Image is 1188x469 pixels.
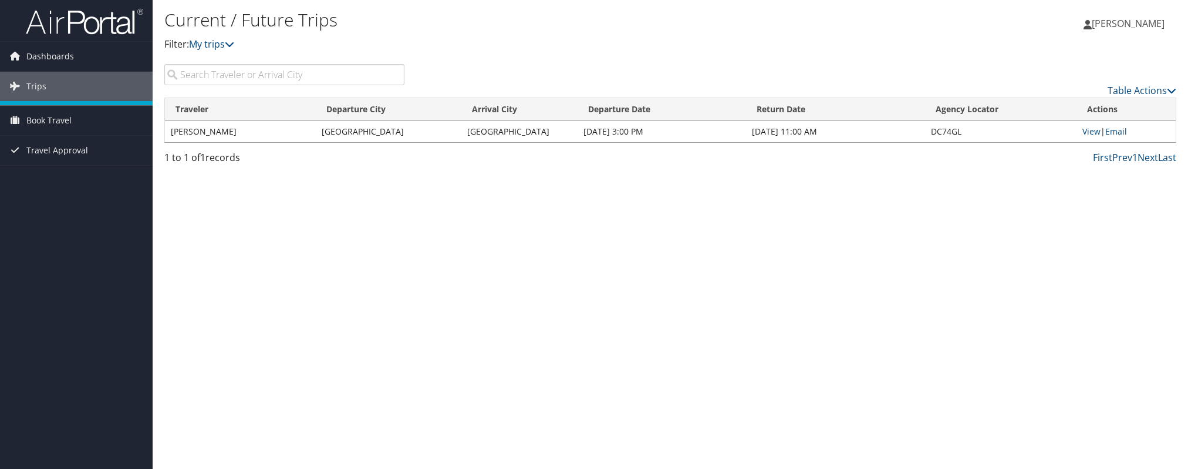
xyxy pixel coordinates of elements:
[1105,126,1127,137] a: Email
[1138,151,1158,164] a: Next
[1082,126,1101,137] a: View
[26,136,88,165] span: Travel Approval
[164,8,839,32] h1: Current / Future Trips
[26,72,46,101] span: Trips
[461,121,577,142] td: [GEOGRAPHIC_DATA]
[925,121,1076,142] td: DC74GL
[1084,6,1176,41] a: [PERSON_NAME]
[925,98,1076,121] th: Agency Locator: activate to sort column ascending
[1112,151,1132,164] a: Prev
[26,42,74,71] span: Dashboards
[578,121,746,142] td: [DATE] 3:00 PM
[1158,151,1176,164] a: Last
[164,37,839,52] p: Filter:
[165,98,316,121] th: Traveler: activate to sort column ascending
[200,151,205,164] span: 1
[1108,84,1176,97] a: Table Actions
[165,121,316,142] td: [PERSON_NAME]
[1132,151,1138,164] a: 1
[1092,17,1165,30] span: [PERSON_NAME]
[1076,121,1176,142] td: |
[26,8,143,35] img: airportal-logo.png
[189,38,234,51] a: My trips
[26,106,72,135] span: Book Travel
[316,121,462,142] td: [GEOGRAPHIC_DATA]
[164,64,404,85] input: Search Traveler or Arrival City
[316,98,462,121] th: Departure City: activate to sort column ascending
[164,150,404,170] div: 1 to 1 of records
[578,98,746,121] th: Departure Date: activate to sort column descending
[1076,98,1176,121] th: Actions
[1093,151,1112,164] a: First
[746,121,925,142] td: [DATE] 11:00 AM
[461,98,577,121] th: Arrival City: activate to sort column ascending
[746,98,925,121] th: Return Date: activate to sort column ascending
